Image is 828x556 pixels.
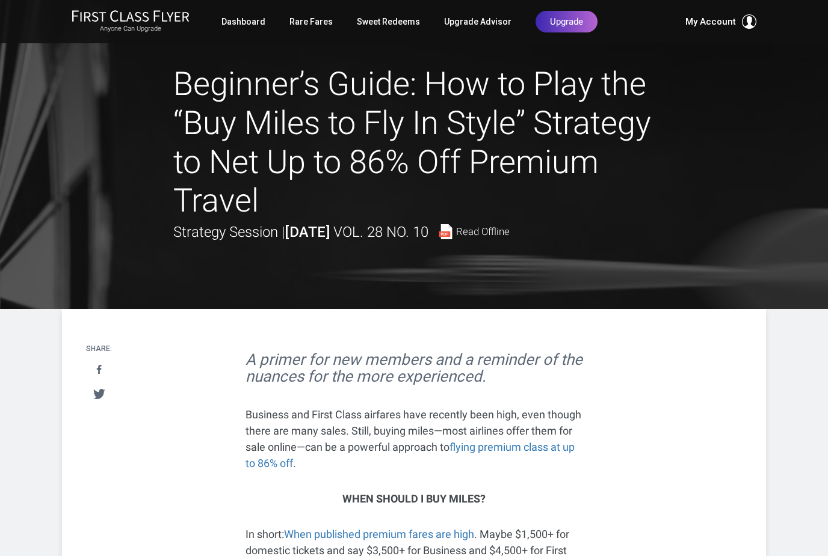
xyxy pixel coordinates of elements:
[246,406,582,471] p: Business and First Class airfares have recently been high, even though there are many sales. Stil...
[289,11,333,32] a: Rare Fares
[438,224,453,239] img: pdf-file.svg
[72,10,190,34] a: First Class FlyerAnyone Can Upgrade
[357,11,420,32] a: Sweet Redeems
[86,345,112,353] h4: Share:
[173,65,655,221] h1: Beginner’s Guide: How to Play the “Buy Miles to Fly In Style” Strategy to Net Up to 86% Off Premi...
[72,10,190,22] img: First Class Flyer
[246,350,582,386] em: A primer for new members and a reminder of the nuances for the more experienced.
[333,224,428,240] span: Vol. 28 No. 10
[444,11,511,32] a: Upgrade Advisor
[285,224,330,240] strong: [DATE]
[221,11,265,32] a: Dashboard
[246,441,575,469] a: flying premium class at up to 86% off
[72,25,190,33] small: Anyone Can Upgrade
[685,14,756,29] button: My Account
[246,493,582,505] h3: When should I buy miles?
[536,11,598,32] a: Upgrade
[173,221,510,243] div: Strategy Session |
[87,359,111,381] a: Share
[284,528,474,540] a: When published premium fares are high
[456,227,510,237] span: Read Offline
[87,383,111,405] a: Tweet
[438,224,510,239] a: Read Offline
[685,14,736,29] span: My Account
